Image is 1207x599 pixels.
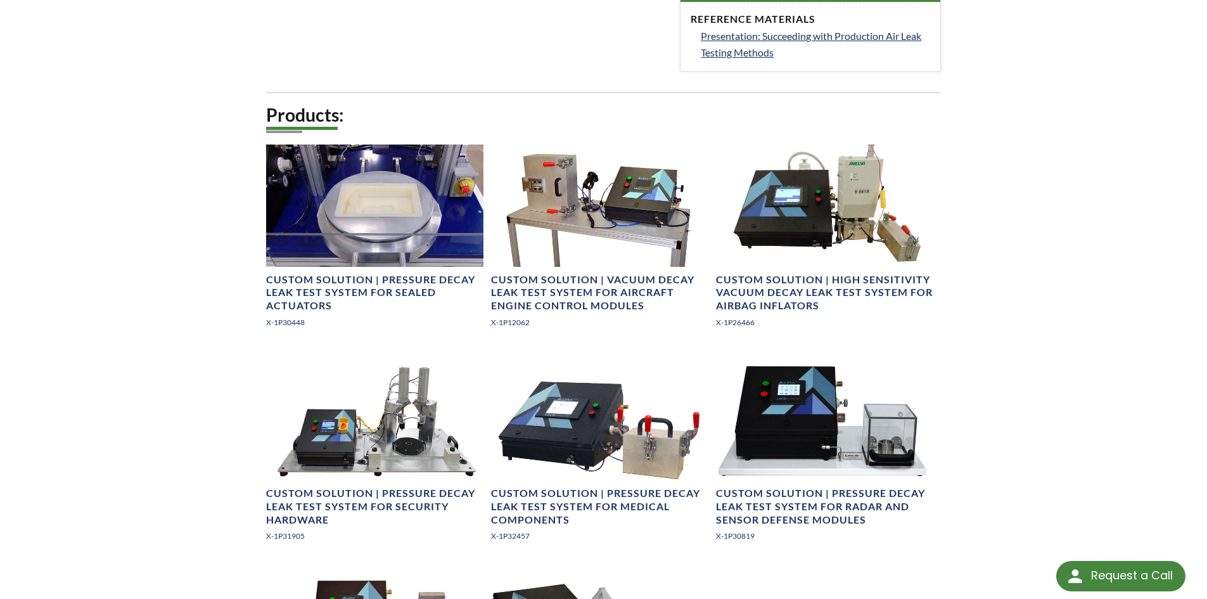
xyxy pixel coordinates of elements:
a: Pressure decay leak test system for medical components, front viewCustom Solution | Pressure Deca... [491,359,708,553]
p: X-1P12062 [491,316,708,328]
p: X-1P31905 [266,530,483,542]
p: X-1P30448 [266,316,483,328]
img: round button [1065,566,1085,586]
h4: Custom Solution | Pressure Decay Leak Test System for Medical Components [491,487,708,526]
h4: Custom Solution | Pressure Decay Leak Test System for Sealed Actuators [266,273,483,312]
a: Tabletop pressure decay leak test system for sealed actuatorsCustom Solution | Pressure Decay Lea... [266,145,483,338]
p: X-1P26466 [716,316,933,328]
a: Pressure Decay Leak Test System for Radar and Sensor Defense Modules, front viewCustom Solution |... [716,359,933,553]
p: X-1P30819 [716,530,933,542]
div: Request a Call [1056,561,1185,591]
a: Presentation: Succeeding with Production Air Leak Testing Methods [701,28,930,60]
h4: Custom Solution | Vacuum Decay Leak Test System for Aircraft Engine Control Modules [491,273,708,312]
span: Presentation: Succeeding with Production Air Leak Testing Methods [701,30,921,58]
h2: Products: [266,103,942,127]
h4: Custom Solution | Pressure Decay Leak Test System for Radar and Sensor Defense Modules [716,487,933,526]
h4: Custom Solution | High Sensitivity Vacuum Decay Leak Test System for Airbag Inflators [716,273,933,312]
h4: Reference Materials [691,13,930,26]
a: High Sensitivity Vacuum Decay Leak Test System for Airbag InflatorsCustom Solution | High Sensiti... [716,145,933,338]
a: Vacuum Decay Leak Test System with stainless steel leak test chamber mounted on stainless steel b... [491,145,708,338]
p: X-1P32457 [491,530,708,542]
div: Request a Call [1091,561,1173,590]
a: Pressure decay leak test system for security hardware, front viewCustom Solution | Pressure Decay... [266,359,483,553]
h4: Custom Solution | Pressure Decay Leak Test System for Security Hardware [266,487,483,526]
